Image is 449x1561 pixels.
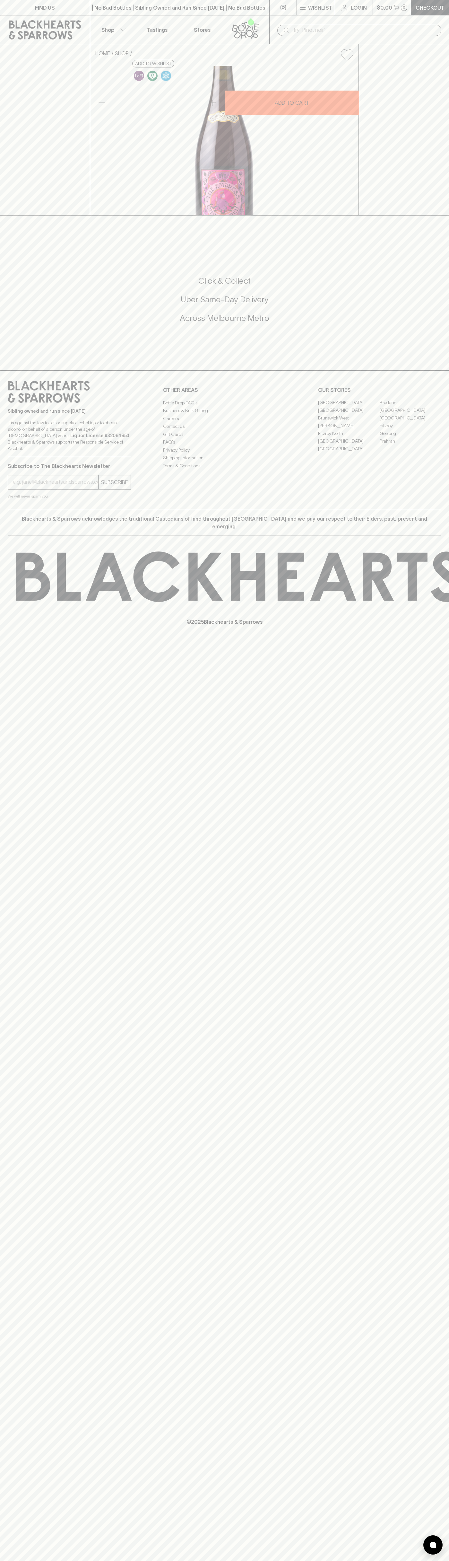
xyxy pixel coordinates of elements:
button: SUBSCRIBE [99,475,131,489]
p: ADD TO CART [275,99,309,107]
a: [GEOGRAPHIC_DATA] [318,445,380,453]
a: Prahran [380,437,441,445]
h5: Click & Collect [8,276,441,286]
p: Login [351,4,367,12]
h5: Across Melbourne Metro [8,313,441,323]
p: Checkout [416,4,445,12]
a: Gift Cards [163,430,286,438]
a: FAQ's [163,438,286,446]
div: Call to action block [8,250,441,357]
img: bubble-icon [430,1542,436,1548]
a: [GEOGRAPHIC_DATA] [318,437,380,445]
a: HOME [95,50,110,56]
a: Brunswick West [318,414,380,422]
a: [GEOGRAPHIC_DATA] [380,414,441,422]
a: Tastings [135,15,180,44]
a: Privacy Policy [163,446,286,454]
a: Terms & Conditions [163,462,286,470]
img: 39937.png [90,66,358,215]
p: Shop [101,26,114,34]
a: Bottle Drop FAQ's [163,399,286,407]
p: Tastings [147,26,168,34]
a: Careers [163,415,286,422]
a: Braddon [380,399,441,407]
p: 0 [403,6,405,9]
img: Vegan [147,71,158,81]
p: FIND US [35,4,55,12]
p: Blackhearts & Sparrows acknowledges the traditional Custodians of land throughout [GEOGRAPHIC_DAT... [13,515,436,530]
a: [GEOGRAPHIC_DATA] [318,399,380,407]
button: ADD TO CART [225,91,359,115]
input: e.g. jane@blackheartsandsparrows.com.au [13,477,98,487]
p: Wishlist [308,4,332,12]
button: Shop [90,15,135,44]
a: Fitzroy North [318,430,380,437]
a: Business & Bulk Gifting [163,407,286,415]
img: Chilled Red [161,71,171,81]
button: Add to wishlist [132,60,174,67]
h5: Uber Same-Day Delivery [8,294,441,305]
a: Geelong [380,430,441,437]
p: SUBSCRIBE [101,478,128,486]
a: SHOP [115,50,129,56]
p: We will never spam you [8,493,131,499]
a: Stores [180,15,225,44]
button: Add to wishlist [338,47,356,63]
a: Contact Us [163,423,286,430]
p: It is against the law to sell or supply alcohol to, or to obtain alcohol on behalf of a person un... [8,419,131,452]
a: [PERSON_NAME] [318,422,380,430]
p: Sibling owned and run since [DATE] [8,408,131,414]
a: [GEOGRAPHIC_DATA] [380,407,441,414]
p: OTHER AREAS [163,386,286,394]
a: Wonderful as is, but a slight chill will enhance the aromatics and give it a beautiful crunch. [159,69,173,83]
input: Try "Pinot noir" [293,25,436,35]
a: [GEOGRAPHIC_DATA] [318,407,380,414]
a: Shipping Information [163,454,286,462]
p: Subscribe to The Blackhearts Newsletter [8,462,131,470]
a: Some may call it natural, others minimum intervention, either way, it’s hands off & maybe even a ... [132,69,146,83]
strong: Liquor License #32064953 [70,433,129,438]
p: $0.00 [377,4,392,12]
p: OUR STORES [318,386,441,394]
img: Lo-Fi [134,71,144,81]
a: Fitzroy [380,422,441,430]
p: Stores [194,26,211,34]
a: Made without the use of any animal products. [146,69,159,83]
